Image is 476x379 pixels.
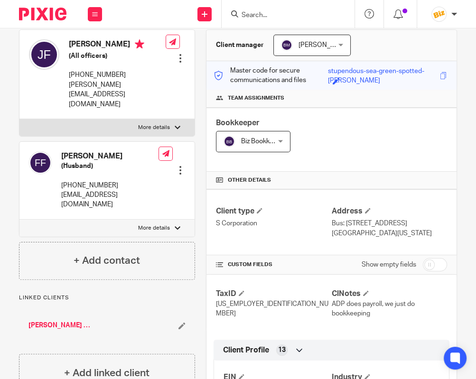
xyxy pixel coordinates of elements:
[69,80,166,109] p: [PERSON_NAME][EMAIL_ADDRESS][DOMAIN_NAME]
[61,161,159,171] h5: (Husband)
[19,294,195,302] p: Linked clients
[138,224,170,232] p: More details
[216,219,331,228] p: S Corporation
[69,70,166,80] p: [PHONE_NUMBER]
[135,39,144,49] i: Primary
[228,94,284,102] span: Team assignments
[332,219,447,228] p: Bus: [STREET_ADDRESS]
[431,7,447,22] img: siteIcon.png
[61,151,159,161] h4: [PERSON_NAME]
[216,301,328,317] span: [US_EMPLOYER_IDENTIFICATION_NUMBER]
[69,51,166,61] h5: (All officers)
[332,289,447,299] h4: ClNotes
[74,253,140,268] h4: + Add contact
[216,40,264,50] h3: Client manager
[362,260,416,269] label: Show empty fields
[19,8,66,20] img: Pixie
[216,261,331,268] h4: CUSTOM FIELDS
[332,206,447,216] h4: Address
[328,66,438,77] div: stupendous-sea-green-spotted-[PERSON_NAME]
[224,136,235,147] img: svg%3E
[223,345,269,355] span: Client Profile
[214,66,327,85] p: Master code for secure communications and files
[299,42,351,48] span: [PERSON_NAME]
[28,321,91,330] a: [PERSON_NAME] & [PERSON_NAME]
[216,119,260,127] span: Bookkeeper
[332,301,415,317] span: ADP does payroll, we just do bookkeeping
[281,39,292,51] img: svg%3E
[278,345,286,355] span: 13
[61,190,159,210] p: [EMAIL_ADDRESS][DOMAIN_NAME]
[216,289,331,299] h4: TaxID
[216,206,331,216] h4: Client type
[138,124,170,131] p: More details
[29,39,59,70] img: svg%3E
[228,176,271,184] span: Other details
[69,39,166,51] h4: [PERSON_NAME]
[29,151,52,174] img: svg%3E
[61,181,159,190] p: [PHONE_NUMBER]
[241,138,290,145] span: Biz Bookkeeping
[332,229,447,238] p: [GEOGRAPHIC_DATA][US_STATE]
[241,11,326,20] input: Search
